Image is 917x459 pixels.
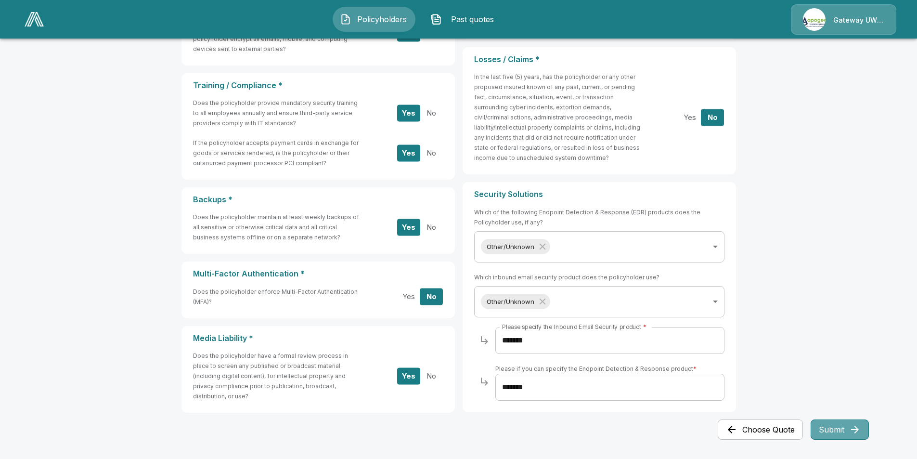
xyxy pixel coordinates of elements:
p: Losses / Claims * [474,55,724,64]
span: Other/Unknown [481,241,540,252]
p: Multi-Factor Authentication * [193,269,443,278]
img: Policyholders Icon [340,13,351,25]
button: Policyholders IconPolicyholders [333,7,415,32]
img: AA Logo [25,12,44,26]
p: Backups * [193,195,443,204]
h6: In the last five (5) years, has the policyholder or any other proposed insured known of any past,... [474,72,641,163]
button: No [420,144,443,161]
button: Yes [678,109,701,126]
h6: Which of the following Endpoint Detection & Response (EDR) products does the Policyholder use, if... [474,207,724,227]
h6: If the policyholder accepts payment cards in exchange for goods or services rendered, is the poli... [193,138,360,168]
div: Other/Unknown [481,294,550,309]
h6: Which inbound email security product does the policyholder use? [474,272,659,282]
button: Yes [397,288,420,305]
p: Media Liability * [193,334,443,343]
button: Yes [397,367,420,384]
h6: Does the policyholder provide mandatory security training to all employees annually and ensure th... [193,98,360,128]
div: Without label [474,286,724,317]
h6: Please if you can specify the Endpoint Detection & Response product [495,364,724,374]
button: No [420,105,443,121]
h6: Does the policyholder enforce Multi-Factor Authentication (MFA)? [193,287,360,307]
button: No [420,219,443,236]
button: Yes [397,144,420,161]
button: No [420,288,443,305]
div: Without label [474,231,724,262]
button: Yes [397,105,420,121]
img: Past quotes Icon [430,13,442,25]
label: Please specify the Inbound Email Security product [502,323,646,331]
button: Past quotes IconPast quotes [423,7,506,32]
p: Security Solutions [474,190,724,199]
button: Choose Quote [718,420,803,440]
h6: Does the policyholder have a formal review process in place to screen any published or broadcast ... [193,351,360,401]
h6: Does the policyholder maintain at least weekly backups of all sensitive or otherwise critical dat... [193,212,360,242]
div: Other/Unknown [481,239,550,254]
button: Yes [397,219,420,236]
span: Past quotes [446,13,499,25]
h6: For sensitive information stored on the cloud, does the policyholder encrypt all emails, mobile, ... [193,24,360,54]
p: Training / Compliance * [193,81,443,90]
button: No [701,109,724,126]
button: Submit [811,420,869,440]
span: Other/Unknown [481,296,540,307]
span: Policyholders [355,13,408,25]
button: No [420,367,443,384]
